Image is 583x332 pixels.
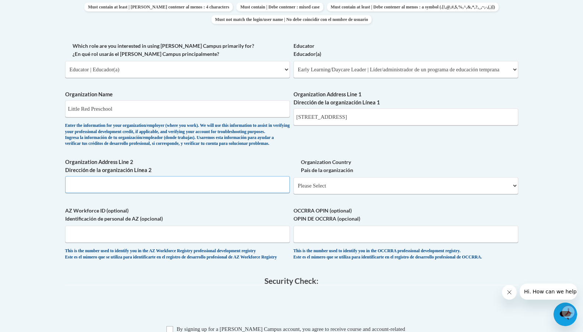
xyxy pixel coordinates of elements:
[65,100,290,117] input: Metadata input
[65,90,290,99] label: Organization Name
[327,3,499,11] span: Must contain at least | Debe contener al menos : a symbol (.[!,@,#,$,%,^,&,*,?,_,~,-,(,)])
[211,15,372,24] span: Must not match the login/user name | No debe coincidir con el nombre de usuario
[65,207,290,223] label: AZ Workforce ID (optional) Identificación de personal de AZ (opcional)
[84,3,233,11] span: Must contain at least | [PERSON_NAME] contener al menos : 4 characters
[4,5,60,11] span: Hi. How can we help?
[294,108,518,125] input: Metadata input
[294,158,518,174] label: Organization Country País de la organización
[294,207,518,223] label: OCCRRA OPIN (optional) OPIN DE OCCRRA (opcional)
[294,42,518,58] label: Educator Educador(a)
[294,248,518,260] div: This is the number used to identify you in the OCCRRA professional development registry. Este es ...
[65,248,290,260] div: This is the number used to identify you in the AZ Workforce Registry professional development reg...
[264,276,319,285] span: Security Check:
[294,90,518,107] label: Organization Address Line 1 Dirección de la organización Línea 1
[65,42,290,58] label: Which role are you interested in using [PERSON_NAME] Campus primarily for? ¿En qué rol usarás el ...
[554,303,577,326] iframe: Button to launch messaging window
[65,176,290,193] input: Metadata input
[520,283,577,300] iframe: Message from company
[65,158,290,174] label: Organization Address Line 2 Dirección de la organización Línea 2
[236,3,323,11] span: Must contain | Debe contener : mixed case
[502,285,517,300] iframe: Close message
[65,123,290,147] div: Enter the information for your organization/employer (where you work). We will use this informati...
[236,293,348,321] iframe: reCAPTCHA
